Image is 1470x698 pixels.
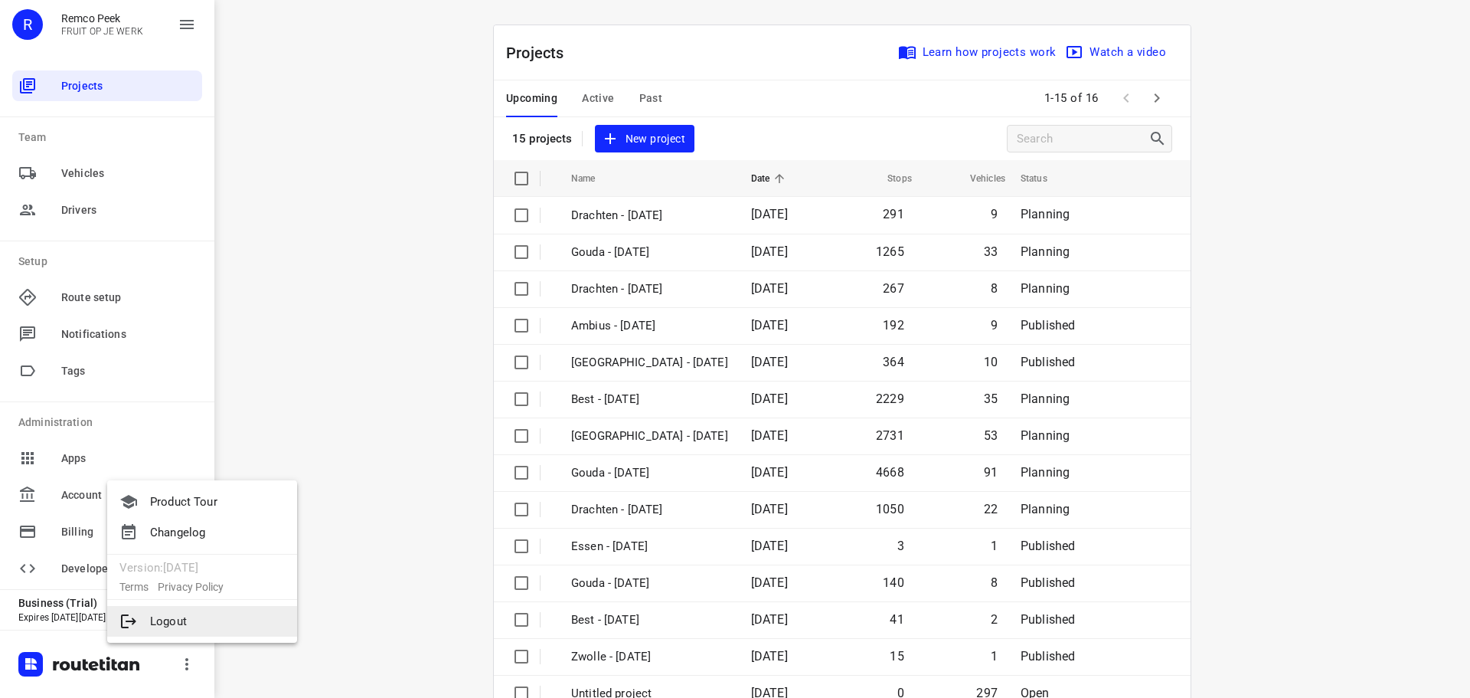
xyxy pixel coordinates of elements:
[107,606,297,637] li: Logout
[158,581,224,593] a: Privacy Policy
[150,495,217,509] p: Product Tour
[150,526,205,539] p: Changelog
[107,558,297,578] p: Version: [DATE]
[119,581,149,593] a: Terms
